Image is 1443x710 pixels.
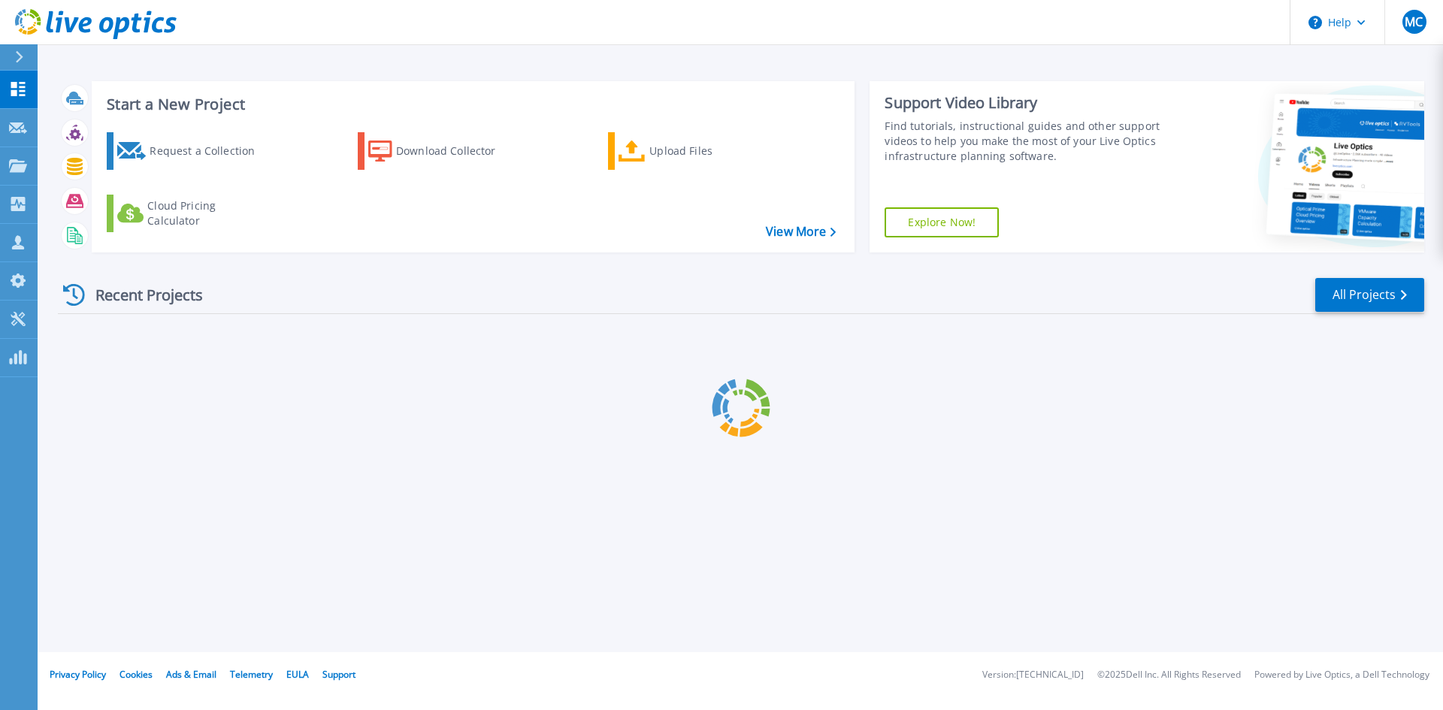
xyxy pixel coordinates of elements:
div: Cloud Pricing Calculator [147,198,268,228]
a: Upload Files [608,132,776,170]
a: Privacy Policy [50,668,106,681]
li: Version: [TECHNICAL_ID] [982,670,1084,680]
a: Explore Now! [885,207,999,237]
a: Telemetry [230,668,273,681]
a: View More [766,225,836,239]
div: Request a Collection [150,136,270,166]
a: Ads & Email [166,668,216,681]
a: Cloud Pricing Calculator [107,195,274,232]
div: Find tutorials, instructional guides and other support videos to help you make the most of your L... [885,119,1167,164]
a: EULA [286,668,309,681]
a: Support [322,668,355,681]
a: Cookies [119,668,153,681]
a: Download Collector [358,132,525,170]
a: Request a Collection [107,132,274,170]
a: All Projects [1315,278,1424,312]
div: Recent Projects [58,276,223,313]
div: Support Video Library [885,93,1167,113]
div: Upload Files [649,136,770,166]
div: Download Collector [396,136,516,166]
li: © 2025 Dell Inc. All Rights Reserved [1097,670,1241,680]
span: MC [1405,16,1423,28]
h3: Start a New Project [107,96,836,113]
li: Powered by Live Optics, a Dell Technology [1254,670,1429,680]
